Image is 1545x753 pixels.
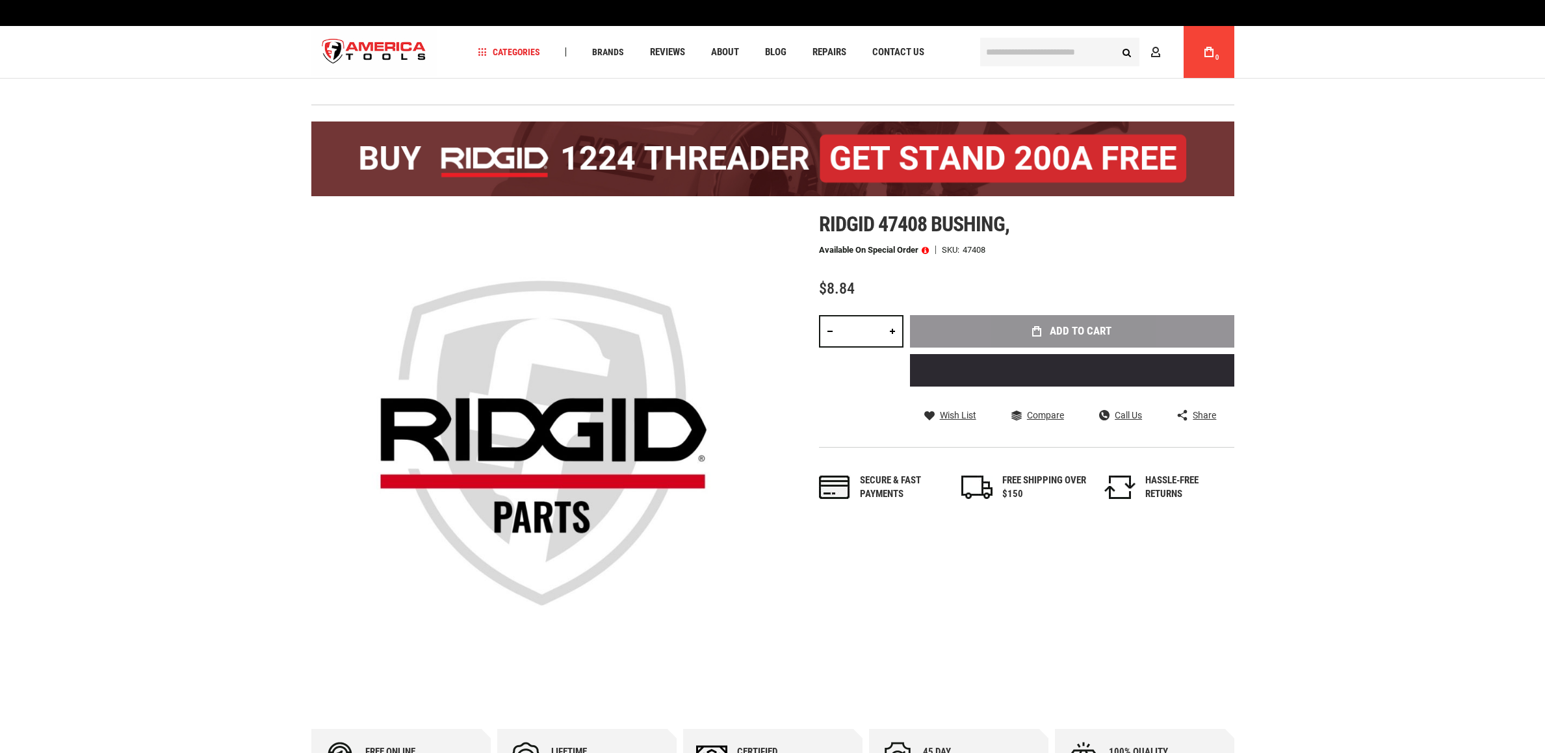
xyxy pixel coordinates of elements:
[1193,411,1216,420] span: Share
[705,44,745,61] a: About
[1115,411,1142,420] span: Call Us
[1011,409,1064,421] a: Compare
[860,474,944,502] div: Secure & fast payments
[872,47,924,57] span: Contact Us
[819,279,855,298] span: $8.84
[961,476,993,499] img: shipping
[311,28,437,77] img: America Tools
[1197,26,1221,78] a: 0
[1002,474,1087,502] div: FREE SHIPPING OVER $150
[586,44,630,61] a: Brands
[940,411,976,420] span: Wish List
[807,44,852,61] a: Repairs
[1104,476,1136,499] img: returns
[819,212,1010,236] span: Ridgid 47408 bushing,
[644,44,691,61] a: Reviews
[1115,40,1139,64] button: Search
[1215,54,1219,61] span: 0
[812,47,846,57] span: Repairs
[1027,411,1064,420] span: Compare
[592,47,624,57] span: Brands
[311,212,773,674] img: main product photo
[478,47,540,57] span: Categories
[819,246,929,255] p: Available on Special Order
[472,44,546,61] a: Categories
[765,47,786,57] span: Blog
[311,28,437,77] a: store logo
[963,246,985,254] div: 47408
[759,44,792,61] a: Blog
[866,44,930,61] a: Contact Us
[650,47,685,57] span: Reviews
[819,476,850,499] img: payments
[924,409,976,421] a: Wish List
[711,47,739,57] span: About
[942,246,963,254] strong: SKU
[1145,474,1230,502] div: HASSLE-FREE RETURNS
[1099,409,1142,421] a: Call Us
[311,121,1234,196] img: BOGO: Buy the RIDGID® 1224 Threader (26092), get the 92467 200A Stand FREE!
